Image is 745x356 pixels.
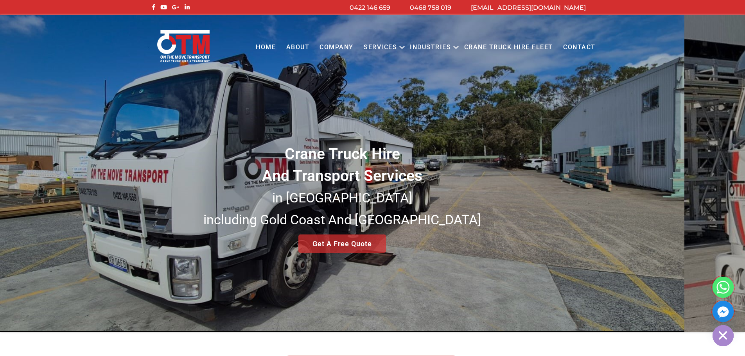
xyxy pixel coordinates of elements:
a: Industries [405,37,456,58]
a: COMPANY [314,37,359,58]
a: 0422 146 659 [350,4,390,11]
a: Services [359,37,402,58]
a: Contact [558,37,601,58]
a: Home [251,37,281,58]
a: Get A Free Quote [298,234,386,253]
a: Facebook_Messenger [713,301,734,322]
a: Crane Truck Hire Fleet [459,37,558,58]
a: About [281,37,314,58]
small: in [GEOGRAPHIC_DATA] including Gold Coast And [GEOGRAPHIC_DATA] [203,190,481,227]
a: 0468 758 019 [410,4,451,11]
a: Whatsapp [713,277,734,298]
a: [EMAIL_ADDRESS][DOMAIN_NAME] [471,4,586,11]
